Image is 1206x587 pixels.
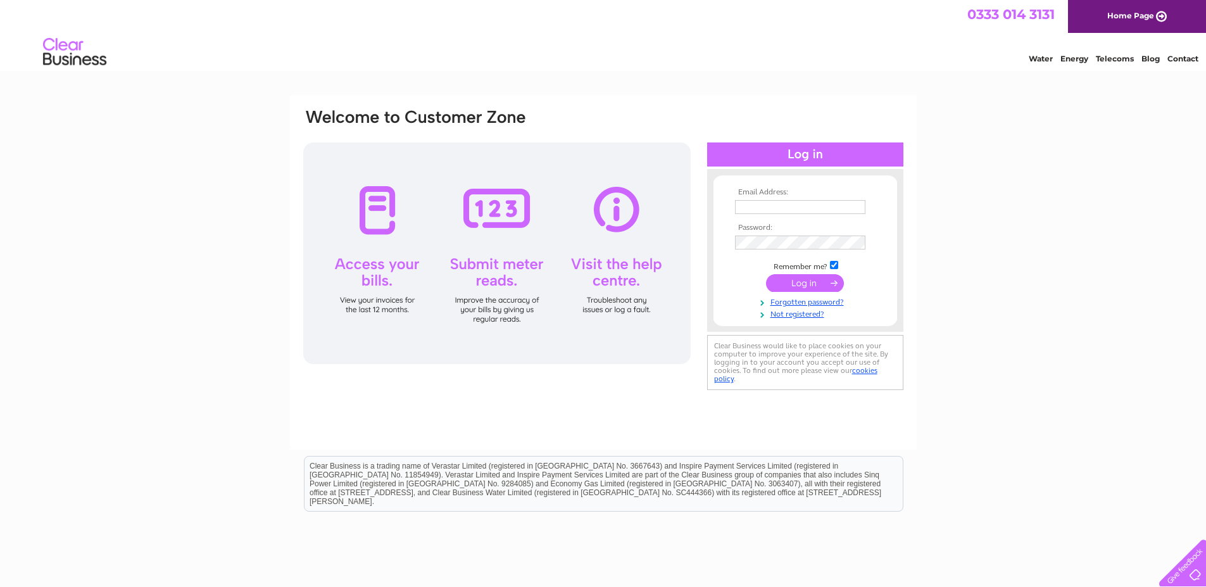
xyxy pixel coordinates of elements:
input: Submit [766,274,844,292]
div: Clear Business would like to place cookies on your computer to improve your experience of the sit... [707,335,903,390]
a: cookies policy [714,366,877,383]
div: Clear Business is a trading name of Verastar Limited (registered in [GEOGRAPHIC_DATA] No. 3667643... [305,7,903,61]
a: Contact [1167,54,1198,63]
th: Password: [732,224,879,232]
a: Forgotten password? [735,295,879,307]
a: 0333 014 3131 [967,6,1055,22]
img: logo.png [42,33,107,72]
a: Not registered? [735,307,879,319]
a: Energy [1060,54,1088,63]
a: Blog [1141,54,1160,63]
th: Email Address: [732,188,879,197]
td: Remember me? [732,259,879,272]
a: Telecoms [1096,54,1134,63]
a: Water [1029,54,1053,63]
